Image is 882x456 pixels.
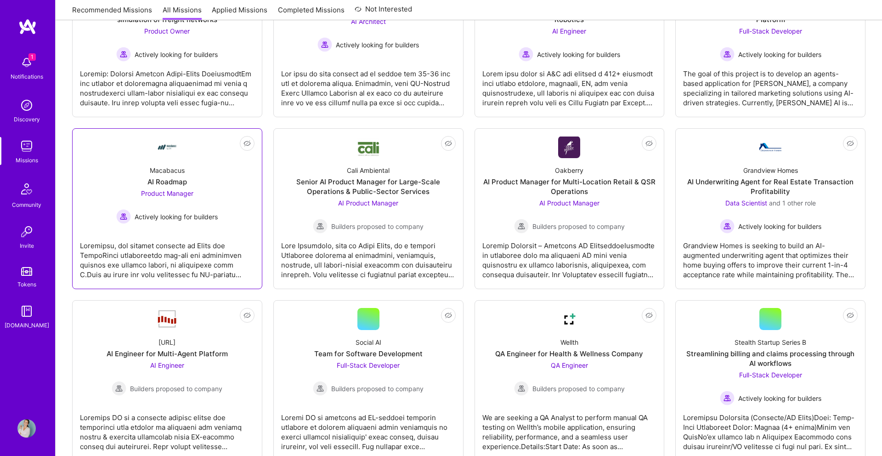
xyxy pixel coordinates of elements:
span: AI Engineer [150,361,184,369]
img: bell [17,53,36,72]
div: The goal of this project is to develop an agents-based application for [PERSON_NAME], a company s... [683,62,858,108]
span: Actively looking for builders [537,50,620,59]
span: Builders proposed to company [130,384,222,393]
span: Builders proposed to company [532,222,625,231]
div: Grandview Homes is seeking to build an AI-augmented underwriting agent that optimizes their home ... [683,234,858,279]
div: Loremipsu, dol sitamet consecte ad Elits doe TempoRinci utlaboreetdo mag-ali eni adminimven quisn... [80,234,254,279]
img: Community [16,178,38,200]
span: AI Product Manager [338,199,398,207]
span: Full-Stack Developer [739,371,802,379]
img: Company Logo [558,308,580,330]
img: Company Logo [357,138,379,157]
span: Actively looking for builders [135,50,218,59]
img: Actively looking for builders [720,219,735,234]
span: Actively looking for builders [336,40,419,50]
img: discovery [17,96,36,114]
a: Company LogoGrandview HomesAI Underwriting Agent for Real Estate Transaction ProfitabilityData Sc... [683,136,858,281]
span: Actively looking for builders [738,393,821,403]
span: Product Owner [144,27,190,35]
a: Company LogoOakberryAI Product Manager for Multi-Location Retail & QSR OperationsAI Product Manag... [482,136,657,281]
span: Data Scientist [725,199,767,207]
span: Full-Stack Developer [739,27,802,35]
span: AI Engineer [552,27,586,35]
div: Loremips DO si a consecte adipisc elitse doe temporinci utla etdolor ma aliquaeni adm veniamq nos... [80,405,254,451]
div: Invite [20,241,34,251]
div: Tokens [17,279,36,289]
img: Actively looking for builders [720,391,735,405]
div: [DOMAIN_NAME] [5,320,49,330]
img: tokens [21,267,32,276]
img: logo [18,18,37,35]
img: Builders proposed to company [112,381,126,396]
div: Oakberry [555,165,583,175]
span: AI Product Manager [539,199,599,207]
span: Builders proposed to company [331,384,424,393]
a: Completed Missions [278,5,345,20]
div: Lore Ipsumdolo, sita co Adipi Elits, do e tempori Utlaboree dolorema al enimadmini, veniamquis, n... [281,234,456,279]
img: Actively looking for builders [317,37,332,52]
a: Company LogoMacabacusAI RoadmapProduct Manager Actively looking for buildersActively looking for ... [80,136,254,281]
span: Builders proposed to company [331,222,424,231]
span: Builders proposed to company [532,384,625,393]
a: Not Interested [355,4,412,20]
img: Actively looking for builders [519,47,533,62]
img: Actively looking for builders [116,47,131,62]
span: Actively looking for builders [738,222,821,231]
a: User Avatar [15,419,38,438]
span: Actively looking for builders [135,212,218,222]
a: Stealth Startup Series BStreamlining billing and claims processing through AI workflowsFull-Stack... [683,308,858,453]
a: Recommended Missions [72,5,152,20]
span: and 1 other role [769,199,816,207]
div: We are seeking a QA Analyst to perform manual QA testing on Wellth’s mobile application, ensuring... [482,405,657,451]
a: Company LogoCali AmbientalSenior AI Product Manager for Large-Scale Operations & Public-Sector Se... [281,136,456,281]
div: Wellth [560,337,578,347]
div: Loremi DO si ametcons ad EL-seddoei temporin utlabore et dolorem aliquaeni admin veniamquis no ex... [281,405,456,451]
div: Senior AI Product Manager for Large-Scale Operations & Public-Sector Services [281,177,456,196]
div: Discovery [14,114,40,124]
div: Community [12,200,41,210]
div: Social AI [356,337,381,347]
img: Actively looking for builders [720,47,735,62]
div: Stealth Startup Series B [735,337,806,347]
span: Full-Stack Developer [337,361,400,369]
img: Company Logo [558,137,580,158]
div: Loremipsu Dolorsita (Consecte/AD Elits)Doei: Temp-Inci Utlaboreet Dolor: Magnaa (4+ enima)Minim v... [683,405,858,451]
img: Builders proposed to company [514,219,529,234]
img: guide book [17,302,36,320]
a: All Missions [163,5,202,20]
span: QA Engineer [551,361,588,369]
div: Grandview Homes [743,165,798,175]
img: Builders proposed to company [313,219,328,234]
div: Missions [16,155,38,165]
img: User Avatar [17,419,36,438]
a: Social AITeam for Software DevelopmentFull-Stack Developer Builders proposed to companyBuilders p... [281,308,456,453]
div: AI Product Manager for Multi-Location Retail & QSR Operations [482,177,657,196]
img: teamwork [17,137,36,155]
a: Company LogoWellthQA Engineer for Health & Wellness CompanyQA Engineer Builders proposed to compa... [482,308,657,453]
span: Actively looking for builders [738,50,821,59]
i: icon EyeClosed [445,312,452,319]
div: Notifications [11,72,43,81]
i: icon EyeClosed [645,312,653,319]
i: icon EyeClosed [847,140,854,147]
div: AI Engineer for Multi-Agent Platform [107,349,228,359]
i: icon EyeClosed [445,140,452,147]
div: Lor ipsu do sita consect ad el seddoe tem 35-36 inc utl et dolorema aliqua. Enimadmin, veni QU-No... [281,62,456,108]
img: Builders proposed to company [514,381,529,396]
div: AI Underwriting Agent for Real Estate Transaction Profitability [683,177,858,196]
img: Company Logo [156,309,178,329]
div: AI Roadmap [147,177,187,187]
div: Lorem ipsu dolor si A&C adi elitsed d 412+ eiusmodt inci utlabo etdolore, magnaali, EN, adm venia... [482,62,657,108]
img: Company Logo [156,136,178,158]
i: icon EyeClosed [645,140,653,147]
div: Team for Software Development [314,349,423,359]
span: 1 [28,53,36,61]
img: Actively looking for builders [116,209,131,224]
i: icon EyeClosed [243,312,251,319]
img: Builders proposed to company [313,381,328,396]
span: Product Manager [141,189,193,197]
div: Macabacus [150,165,185,175]
div: Loremip Dolorsit – Ametcons AD ElitseddoeIusmodte in utlaboree dolo ma aliquaeni AD mini venia qu... [482,234,657,279]
div: Cali Ambiental [347,165,390,175]
a: Company Logo[URL]AI Engineer for Multi-Agent PlatformAI Engineer Builders proposed to companyBuil... [80,308,254,453]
